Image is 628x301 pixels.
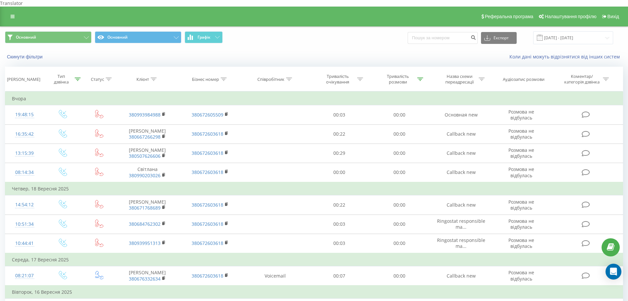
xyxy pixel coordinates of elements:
a: 380672603618 [192,221,223,227]
td: 00:00 [369,105,430,124]
button: Експорт [481,32,517,44]
a: 380672603618 [192,202,223,208]
div: 08:14:34 [12,166,37,179]
td: Четвер, 18 Вересня 2025 [5,182,623,195]
td: 00:00 [309,163,370,182]
td: 00:00 [369,215,430,234]
a: 380667266298 [129,134,161,140]
div: Аудіозапис розмови [503,77,544,82]
td: 00:03 [309,105,370,124]
span: Розмова не відбулась [508,199,534,211]
td: 00:00 [369,195,430,215]
div: Співробітник [257,77,284,82]
span: Налаштування профілю [545,14,596,19]
div: Статус [91,77,104,82]
td: 00:00 [369,144,430,163]
td: Callback new [430,195,493,215]
span: Розмова не відбулась [508,218,534,230]
td: [PERSON_NAME] [116,124,179,144]
a: 380672603618 [192,150,223,156]
div: 16:35:42 [12,128,37,141]
button: Скинути фільтри [5,54,46,60]
td: [PERSON_NAME] [116,195,179,215]
td: [PERSON_NAME] [116,144,179,163]
a: Налаштування профілю [536,7,599,26]
td: Callback new [430,266,493,286]
td: Основная new [430,105,493,124]
span: Розмова не відбулась [508,269,534,282]
td: 00:00 [369,163,430,182]
a: 380993984988 [129,112,161,118]
button: Основний [5,31,92,43]
div: 10:44:41 [12,237,37,250]
td: Світлана [116,163,179,182]
div: Тип дзвінка [50,74,73,85]
a: 380684762302 [129,221,161,227]
td: 00:00 [369,234,430,253]
a: 380939951313 [129,240,161,246]
span: Розмова не відбулась [508,237,534,249]
a: 380676332634 [129,276,161,282]
span: Розмова не відбулась [508,147,534,159]
input: Пошук за номером [408,32,478,44]
span: Розмова не відбулась [508,109,534,121]
div: Тривалість розмови [380,74,416,85]
td: 00:00 [369,124,430,144]
div: 10:51:34 [12,218,37,231]
span: Розмова не відбулась [508,128,534,140]
div: Клієнт [136,77,149,82]
span: Ringostat responsible ma... [437,237,485,249]
a: 380990203026 [129,172,161,179]
td: 00:03 [309,215,370,234]
span: Основний [16,35,36,40]
div: 14:54:12 [12,198,37,211]
span: Розмова не відбулась [508,166,534,178]
a: 380672603618 [192,131,223,137]
button: Графік [185,31,223,43]
div: 13:15:39 [12,147,37,160]
span: Ringostat responsible ma... [437,218,485,230]
div: 08:21:07 [12,269,37,282]
div: [PERSON_NAME] [7,77,40,82]
div: Тривалість очікування [320,74,355,85]
td: Callback new [430,163,493,182]
span: Вихід [608,14,619,19]
td: Вівторок, 16 Вересня 2025 [5,285,623,299]
a: 380507626606 [129,153,161,159]
a: 380672603618 [192,169,223,175]
td: Callback new [430,124,493,144]
a: 380672603618 [192,273,223,279]
a: Коли дані можуть відрізнятися вiд інших систем [509,53,623,60]
td: 00:29 [309,144,370,163]
a: 380671768689 [129,205,161,211]
td: 00:00 [369,266,430,286]
div: Коментар/категорія дзвінка [563,74,601,85]
span: Реферальна програма [485,14,534,19]
a: 380672605509 [192,112,223,118]
td: Callback new [430,144,493,163]
td: Voicemail [241,266,309,286]
div: 19:48:15 [12,108,37,121]
td: 00:07 [309,266,370,286]
td: Середа, 17 Вересня 2025 [5,253,623,266]
td: 00:22 [309,195,370,215]
td: 00:03 [309,234,370,253]
td: Вчора [5,92,623,105]
div: Бізнес номер [192,77,219,82]
div: Open Intercom Messenger [606,264,621,280]
div: Назва схеми переадресації [442,74,477,85]
a: Реферальна програма [478,7,536,26]
span: Графік [198,35,210,40]
td: [PERSON_NAME] [116,266,179,286]
a: 380672603618 [192,240,223,246]
td: 00:22 [309,124,370,144]
button: Основний [95,31,181,43]
a: Вихід [599,7,621,26]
